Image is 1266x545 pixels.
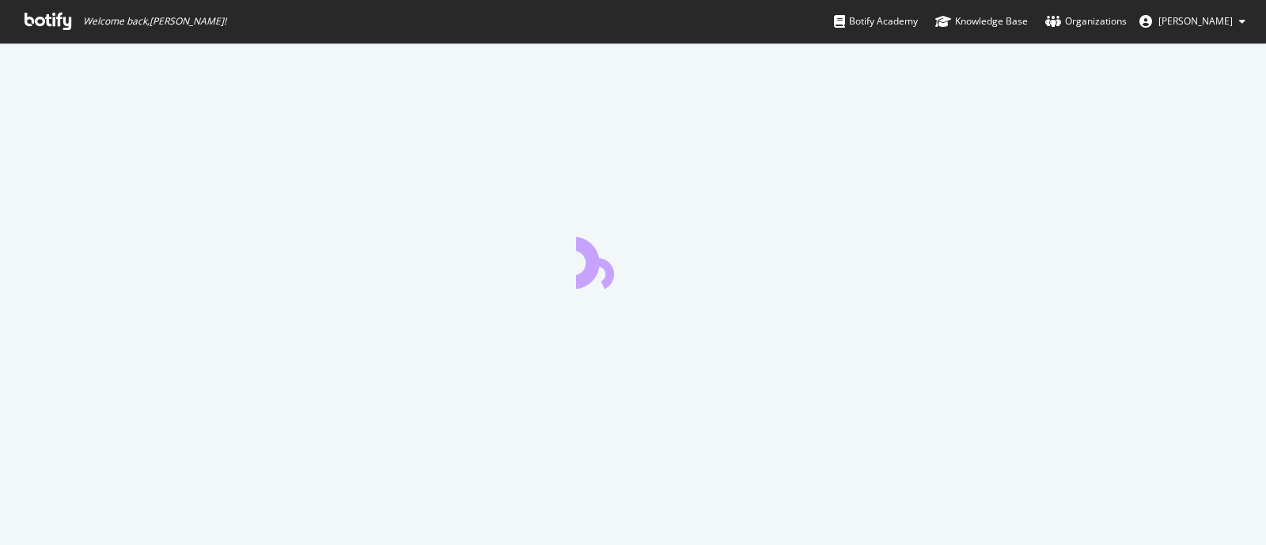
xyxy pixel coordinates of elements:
div: Botify Academy [834,13,918,29]
button: [PERSON_NAME] [1127,9,1258,34]
span: Welcome back, [PERSON_NAME] ! [83,15,226,28]
span: Fabien Borsa [1158,14,1233,28]
div: Knowledge Base [935,13,1028,29]
div: Organizations [1045,13,1127,29]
